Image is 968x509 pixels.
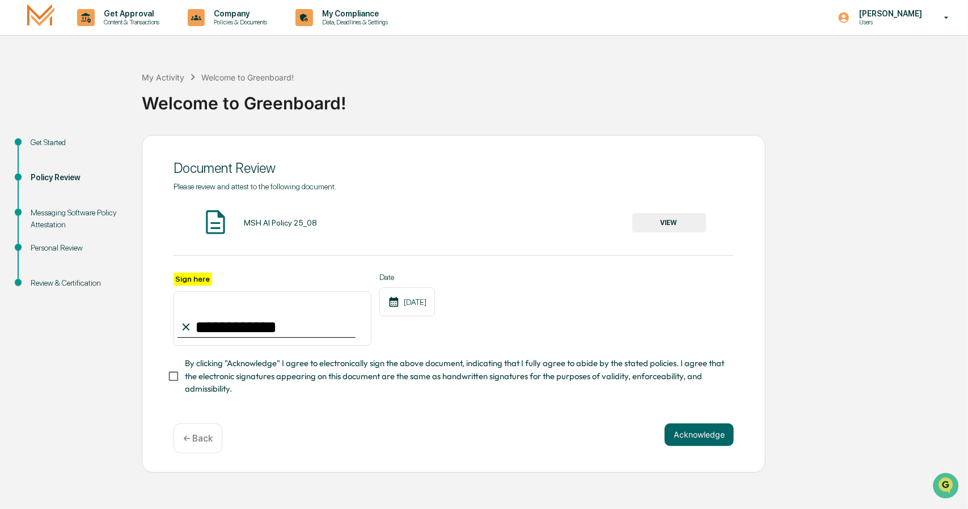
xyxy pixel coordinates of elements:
[39,86,186,97] div: Start new chat
[78,138,145,158] a: 🗄️Attestations
[379,273,435,282] label: Date
[850,18,928,26] p: Users
[185,357,725,395] span: By clicking "Acknowledge" I agree to electronically sign the above document, indicating that I fu...
[95,9,165,18] p: Get Approval
[379,287,435,316] div: [DATE]
[142,73,184,82] div: My Activity
[7,159,76,180] a: 🔎Data Lookup
[31,172,124,184] div: Policy Review
[201,73,294,82] div: Welcome to Greenboard!
[205,18,273,26] p: Policies & Documents
[850,9,928,18] p: [PERSON_NAME]
[27,4,54,31] img: logo
[31,207,124,231] div: Messaging Software Policy Attestation
[313,18,394,26] p: Data, Deadlines & Settings
[7,138,78,158] a: 🖐️Preclearance
[82,143,91,152] div: 🗄️
[205,9,273,18] p: Company
[193,90,206,103] button: Start new chat
[23,142,73,154] span: Preclearance
[39,97,143,107] div: We're available if you need us!
[201,208,230,236] img: Document Icon
[31,242,124,254] div: Personal Review
[95,18,165,26] p: Content & Transactions
[94,142,141,154] span: Attestations
[174,182,336,191] span: Please review and attest to the following document.
[113,192,137,200] span: Pylon
[11,143,20,152] div: 🖐️
[174,160,734,176] div: Document Review
[244,218,317,227] div: MSH AI Policy 25_08
[80,191,137,200] a: Powered byPylon
[932,472,962,502] iframe: Open customer support
[142,84,962,113] div: Welcome to Greenboard!
[23,164,71,175] span: Data Lookup
[665,423,734,446] button: Acknowledge
[31,137,124,149] div: Get Started
[174,273,212,286] label: Sign here
[183,433,213,444] p: ← Back
[632,213,706,232] button: VIEW
[11,86,32,107] img: 1746055101610-c473b297-6a78-478c-a979-82029cc54cd1
[11,165,20,174] div: 🔎
[11,23,206,41] p: How can we help?
[31,277,124,289] div: Review & Certification
[313,9,394,18] p: My Compliance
